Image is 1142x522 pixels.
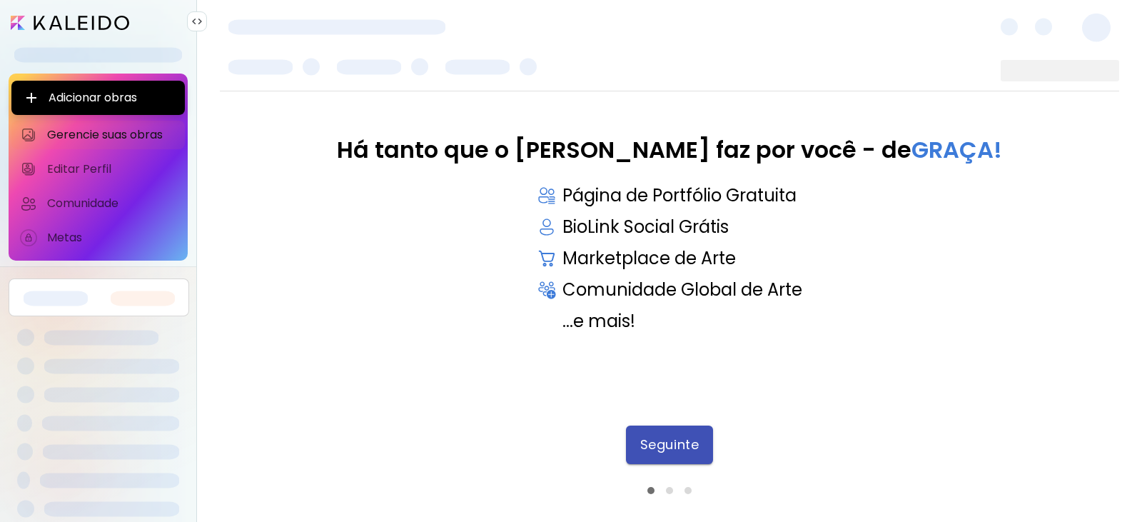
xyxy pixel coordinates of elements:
[47,128,176,142] span: Gerencie suas obras
[626,426,713,464] button: Seguinte
[20,161,37,178] img: Editar Perfil icon
[640,437,699,453] span: Seguinte
[337,137,1002,163] div: Há tanto que o [PERSON_NAME] faz por você - de
[20,195,37,212] img: Comunidade icon
[537,186,802,206] div: Página de Portfólio Gratuita
[537,280,802,300] div: Comunidade Global de Arte
[537,311,802,331] div: ...e mais!
[47,162,176,176] span: Editar Perfil
[537,186,557,206] img: icon
[537,249,802,268] div: Marketplace de Arte
[537,217,557,237] img: icon
[11,81,185,115] button: Adicionar obras
[11,224,185,252] a: iconcompleteMetas
[537,280,557,300] img: icon
[11,155,185,184] a: Editar Perfil iconEditar Perfil
[47,196,176,211] span: Comunidade
[20,126,37,144] img: Gerencie suas obras icon
[11,121,185,149] a: Gerencie suas obras iconGerencie suas obras
[23,89,173,106] span: Adicionar obras
[911,134,1002,166] span: GRAÇA!
[537,217,802,237] div: BioLink Social Grátis
[537,249,557,268] img: icon
[191,16,203,27] img: collapse
[11,189,185,218] a: Comunidade iconComunidade
[47,231,176,245] span: Metas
